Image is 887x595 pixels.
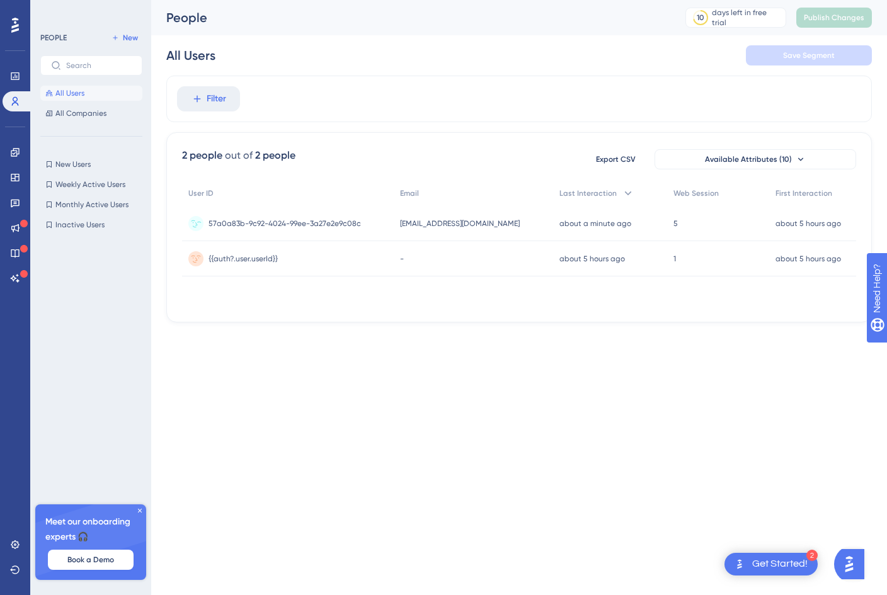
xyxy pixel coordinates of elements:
[123,33,138,43] span: New
[775,254,841,263] time: about 5 hours ago
[673,188,719,198] span: Web Session
[40,197,142,212] button: Monthly Active Users
[796,8,872,28] button: Publish Changes
[107,30,142,45] button: New
[207,91,226,106] span: Filter
[584,149,647,169] button: Export CSV
[40,157,142,172] button: New Users
[66,61,132,70] input: Search
[40,33,67,43] div: PEOPLE
[804,13,864,23] span: Publish Changes
[400,218,520,229] span: [EMAIL_ADDRESS][DOMAIN_NAME]
[673,254,676,264] span: 1
[55,200,129,210] span: Monthly Active Users
[732,557,747,572] img: launcher-image-alternative-text
[559,188,617,198] span: Last Interaction
[806,550,818,561] div: 2
[55,159,91,169] span: New Users
[775,219,841,228] time: about 5 hours ago
[40,217,142,232] button: Inactive Users
[209,218,361,229] span: 57a0a83b-9c92-4024-99ee-3a27e2e9c08c
[705,154,792,164] span: Available Attributes (10)
[559,219,631,228] time: about a minute ago
[188,188,214,198] span: User ID
[182,148,222,163] div: 2 people
[655,149,856,169] button: Available Attributes (10)
[40,177,142,192] button: Weekly Active Users
[40,86,142,101] button: All Users
[55,179,125,190] span: Weekly Active Users
[55,88,84,98] span: All Users
[559,254,625,263] time: about 5 hours ago
[40,106,142,121] button: All Companies
[400,188,419,198] span: Email
[45,514,136,545] span: Meet our onboarding experts 🎧
[177,86,240,111] button: Filter
[400,254,404,264] span: -
[166,47,215,64] div: All Users
[712,8,782,28] div: days left in free trial
[783,50,835,60] span: Save Segment
[225,148,253,163] div: out of
[166,9,654,26] div: People
[596,154,636,164] span: Export CSV
[67,555,114,565] span: Book a Demo
[55,108,106,118] span: All Companies
[746,45,872,65] button: Save Segment
[697,13,704,23] div: 10
[724,553,818,575] div: Open Get Started! checklist, remaining modules: 2
[48,550,134,570] button: Book a Demo
[834,545,872,583] iframe: UserGuiding AI Assistant Launcher
[55,220,105,230] span: Inactive Users
[30,3,79,18] span: Need Help?
[673,218,678,229] span: 5
[775,188,832,198] span: First Interaction
[209,254,278,264] span: {{auth?.user.userId}}
[752,557,808,571] div: Get Started!
[255,148,295,163] div: 2 people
